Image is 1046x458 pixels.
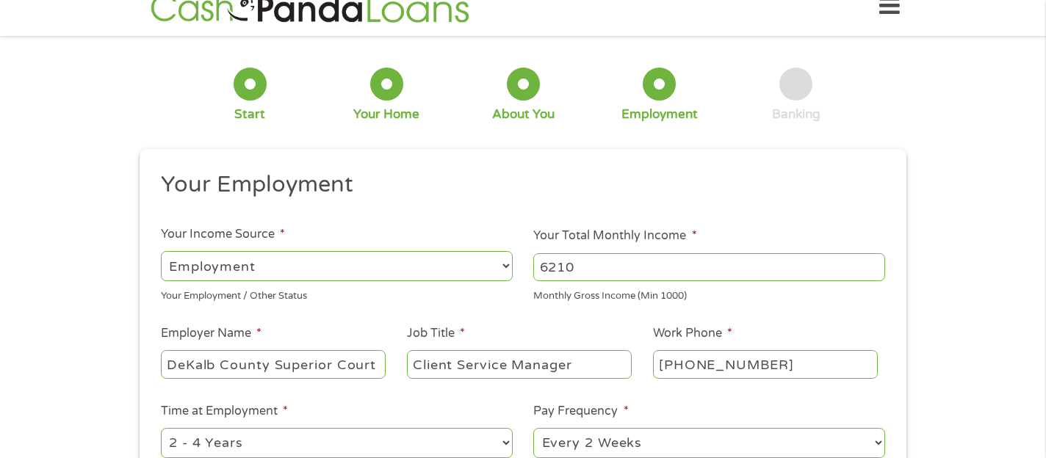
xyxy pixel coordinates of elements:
div: Your Employment / Other Status [161,284,513,304]
div: Employment [621,106,698,123]
input: Cashier [407,350,632,378]
h2: Your Employment [161,170,875,200]
label: Work Phone [653,326,732,341]
div: Start [234,106,265,123]
input: (231) 754-4010 [653,350,878,378]
label: Time at Employment [161,404,288,419]
div: Your Home [353,106,419,123]
div: Banking [772,106,820,123]
label: Your Total Monthly Income [533,228,696,244]
label: Your Income Source [161,227,285,242]
div: Monthly Gross Income (Min 1000) [533,284,885,304]
label: Employer Name [161,326,261,341]
div: About You [492,106,555,123]
label: Job Title [407,326,465,341]
input: Walmart [161,350,386,378]
label: Pay Frequency [533,404,628,419]
input: 1800 [533,253,885,281]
